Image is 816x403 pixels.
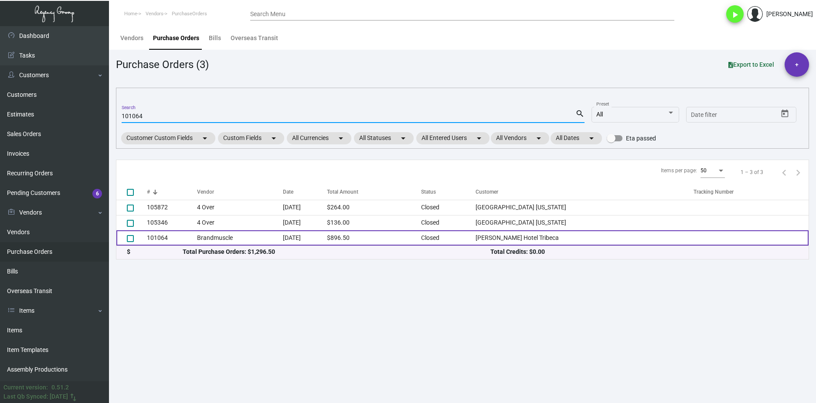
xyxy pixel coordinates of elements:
div: Vendors [120,34,143,43]
input: Start date [691,112,718,119]
span: Eta passed [626,133,656,143]
mat-icon: arrow_drop_down [336,133,346,143]
div: 0.51.2 [51,383,69,392]
button: Previous page [777,165,791,179]
mat-chip: All Vendors [491,132,549,144]
input: End date [725,112,767,119]
mat-icon: arrow_drop_down [269,133,279,143]
img: admin@bootstrapmaster.com [747,6,763,22]
td: Brandmuscle [197,230,283,246]
td: 4 Over [197,215,283,230]
span: Vendors [146,11,163,17]
td: [GEOGRAPHIC_DATA] [US_STATE] [476,200,694,215]
td: $264.00 [327,200,421,215]
span: + [795,52,799,77]
button: Next page [791,165,805,179]
div: Overseas Transit [231,34,278,43]
div: Items per page: [661,167,697,174]
div: Total Purchase Orders: $1,296.50 [183,247,490,256]
td: $136.00 [327,215,421,230]
div: Status [421,188,476,196]
div: Total Credits: $0.00 [490,247,798,256]
td: 105872 [147,200,197,215]
div: Tracking Number [694,188,734,196]
td: Closed [421,230,476,246]
td: Closed [421,200,476,215]
mat-chip: All Entered Users [416,132,490,144]
mat-chip: All Currencies [287,132,351,144]
div: Customer [476,188,498,196]
td: 4 Over [197,200,283,215]
td: [DATE] [283,215,327,230]
mat-icon: arrow_drop_down [474,133,484,143]
div: Customer [476,188,694,196]
mat-chip: Customer Custom Fields [121,132,215,144]
td: Closed [421,215,476,230]
mat-chip: All Statuses [354,132,414,144]
td: 105346 [147,215,197,230]
div: [PERSON_NAME] [766,10,813,19]
mat-icon: arrow_drop_down [200,133,210,143]
span: All [596,111,603,118]
div: Date [283,188,327,196]
span: Home [124,11,137,17]
mat-icon: arrow_drop_down [586,133,597,143]
mat-select: Items per page: [700,168,725,174]
button: Export to Excel [721,57,781,72]
div: Current version: [3,383,48,392]
span: Export to Excel [728,61,774,68]
div: Purchase Orders [153,34,199,43]
button: Open calendar [778,107,792,121]
i: play_arrow [730,10,740,20]
mat-chip: Custom Fields [218,132,284,144]
td: $896.50 [327,230,421,246]
mat-icon: arrow_drop_down [534,133,544,143]
mat-chip: All Dates [551,132,602,144]
mat-icon: search [575,109,585,119]
td: [PERSON_NAME] Hotel Tribeca [476,230,694,246]
td: [DATE] [283,200,327,215]
div: Vendor [197,188,283,196]
div: Purchase Orders (3) [116,57,209,72]
button: play_arrow [726,5,744,23]
div: Status [421,188,436,196]
div: Last Qb Synced: [DATE] [3,392,68,401]
button: + [785,52,809,77]
span: PurchaseOrders [172,11,207,17]
div: Bills [209,34,221,43]
div: Tracking Number [694,188,809,196]
div: # [147,188,150,196]
td: [GEOGRAPHIC_DATA] [US_STATE] [476,215,694,230]
div: Total Amount [327,188,358,196]
div: 1 – 3 of 3 [741,168,763,176]
td: 101064 [147,230,197,246]
mat-icon: arrow_drop_down [398,133,408,143]
div: $ [127,247,183,256]
div: Date [283,188,293,196]
div: # [147,188,197,196]
span: 50 [700,167,707,174]
td: [DATE] [283,230,327,246]
div: Total Amount [327,188,421,196]
div: Vendor [197,188,214,196]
